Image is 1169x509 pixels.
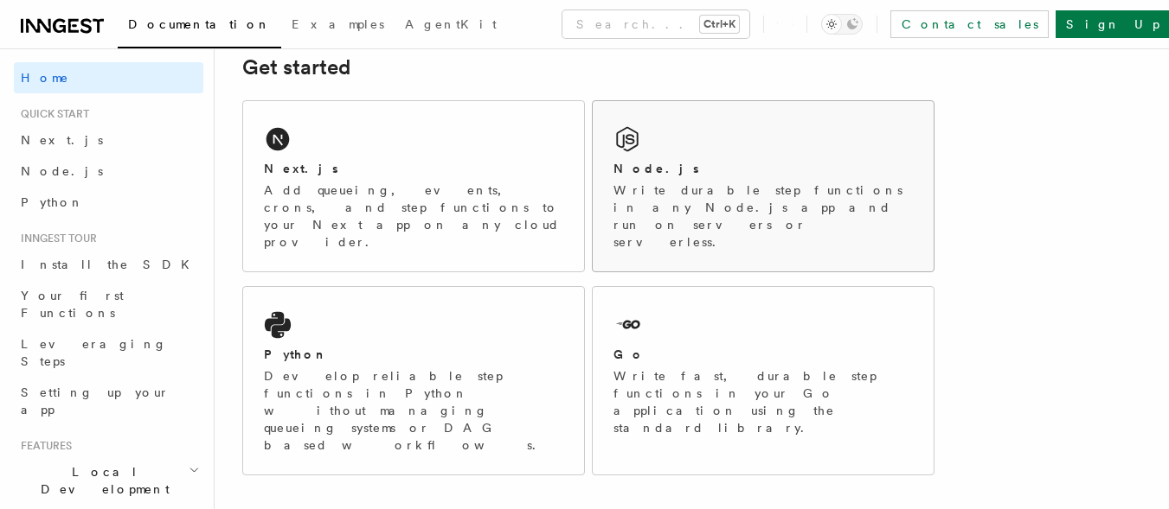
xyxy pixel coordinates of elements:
[14,377,203,425] a: Setting up your app
[21,133,103,147] span: Next.js
[562,10,749,38] button: Search...Ctrl+K
[613,367,913,436] p: Write fast, durable step functions in your Go application using the standard library.
[264,160,338,177] h2: Next.js
[14,463,189,498] span: Local Development
[14,439,72,453] span: Features
[14,156,203,187] a: Node.js
[21,385,170,417] span: Setting up your app
[242,100,585,272] a: Next.jsAdd queueing, events, crons, and step functions to your Next app on any cloud provider.
[264,181,563,251] p: Add queueing, events, crons, and step functions to your Next app on any cloud provider.
[14,62,203,93] a: Home
[613,181,913,251] p: Write durable step functions in any Node.js app and run on servers or serverless.
[14,249,203,280] a: Install the SDK
[14,187,203,218] a: Python
[700,16,739,33] kbd: Ctrl+K
[21,289,124,320] span: Your first Functions
[242,286,585,475] a: PythonDevelop reliable step functions in Python without managing queueing systems or DAG based wo...
[14,232,97,245] span: Inngest tour
[613,160,699,177] h2: Node.js
[281,5,395,47] a: Examples
[292,17,384,31] span: Examples
[21,164,103,178] span: Node.js
[21,258,200,271] span: Install the SDK
[405,17,497,31] span: AgentKit
[128,17,271,31] span: Documentation
[21,69,69,86] span: Home
[395,5,507,47] a: AgentKit
[14,124,203,156] a: Next.js
[890,10,1049,38] a: Contact sales
[264,346,328,363] h2: Python
[118,5,281,48] a: Documentation
[21,195,84,209] span: Python
[14,456,203,505] button: Local Development
[14,107,89,121] span: Quick start
[14,328,203,377] a: Leveraging Steps
[14,280,203,328] a: Your first Functions
[821,14,863,35] button: Toggle dark mode
[613,346,645,363] h2: Go
[592,100,935,272] a: Node.jsWrite durable step functions in any Node.js app and run on servers or serverless.
[264,367,563,454] p: Develop reliable step functions in Python without managing queueing systems or DAG based workflows.
[21,337,167,368] span: Leveraging Steps
[592,286,935,475] a: GoWrite fast, durable step functions in your Go application using the standard library.
[242,55,350,80] a: Get started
